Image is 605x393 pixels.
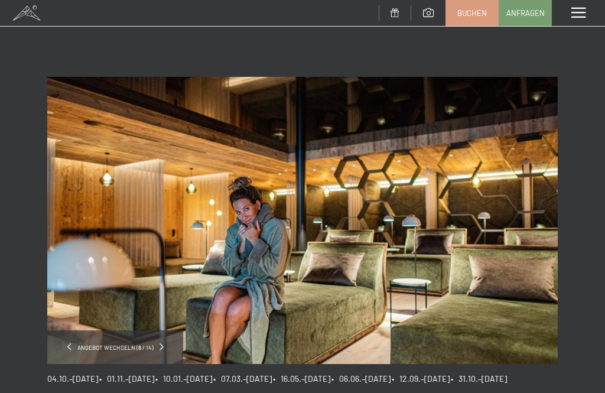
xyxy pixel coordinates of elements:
[499,1,551,25] a: Anfragen
[155,373,212,384] span: • 10.01.–[DATE]
[392,373,450,384] span: • 12.09.–[DATE]
[47,373,98,384] span: 04.10.–[DATE]
[47,77,558,364] img: 7=6 Spezial Angebot
[273,373,330,384] span: • 16.05.–[DATE]
[331,373,391,384] span: • 06.06.–[DATE]
[213,373,272,384] span: • 07.03.–[DATE]
[71,343,160,352] span: Angebot wechseln (8 / 14)
[506,8,545,18] span: Anfragen
[446,1,498,25] a: Buchen
[451,373,507,384] span: • 31.10.–[DATE]
[457,8,487,18] span: Buchen
[99,373,154,384] span: • 01.11.–[DATE]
